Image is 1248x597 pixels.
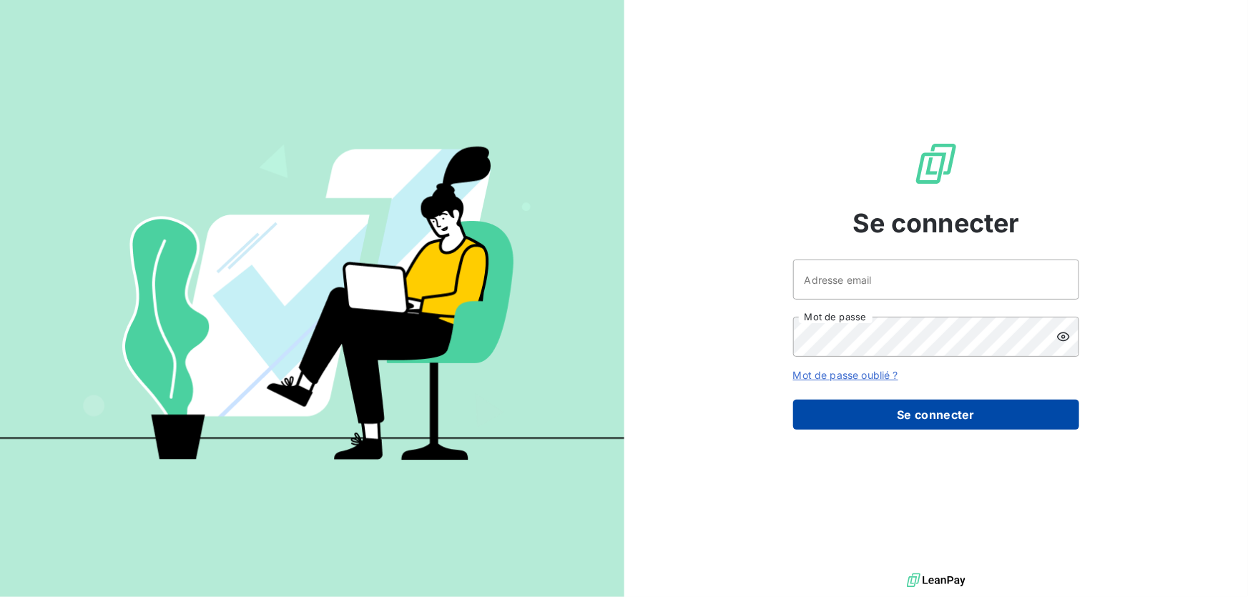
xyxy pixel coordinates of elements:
[793,369,898,381] a: Mot de passe oublié ?
[853,204,1020,242] span: Se connecter
[913,141,959,187] img: Logo LeanPay
[793,400,1079,430] button: Se connecter
[907,570,966,591] img: logo
[793,260,1079,300] input: placeholder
